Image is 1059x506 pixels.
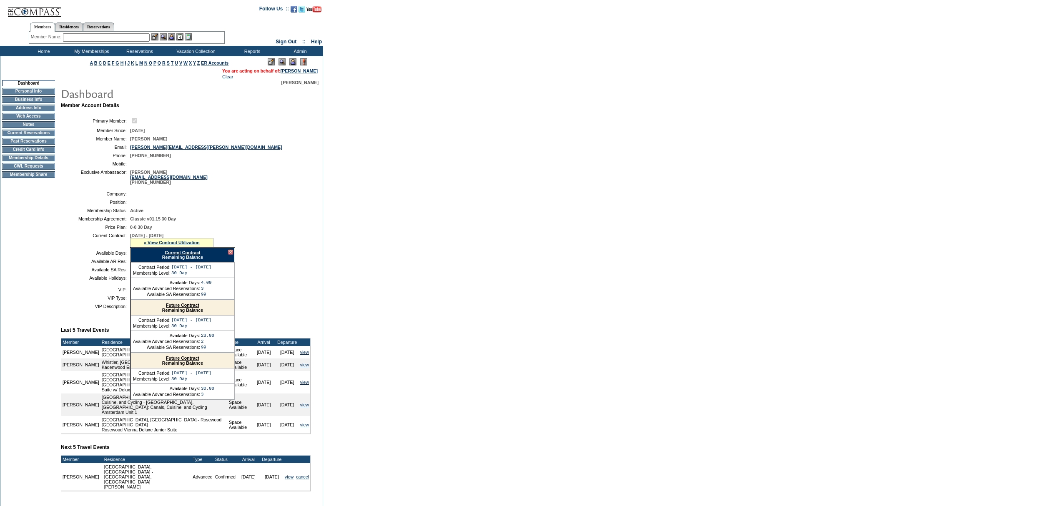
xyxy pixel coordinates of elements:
td: [DATE] [237,463,260,491]
a: A [90,60,93,65]
td: 99 [201,345,214,350]
td: Mobile: [64,161,127,166]
td: Dashboard [2,80,55,86]
div: Member Name: [31,33,63,40]
td: Member Name: [64,136,127,141]
td: [DATE] [252,371,276,393]
a: view [300,380,309,385]
td: 99 [201,292,212,297]
a: S [167,60,170,65]
a: Future Contract [166,356,199,361]
b: Next 5 Travel Events [61,444,110,450]
td: VIP Description: [64,304,127,309]
td: [PERSON_NAME] [61,463,100,491]
td: 30 Day [171,376,211,381]
td: Arrival [252,338,276,346]
td: Available AR Res: [64,259,127,264]
td: Notes [2,121,55,128]
td: Membership Agreement: [64,216,127,221]
img: Impersonate [168,33,175,40]
span: Classic v01.15 30 Day [130,216,176,221]
td: My Memberships [67,46,115,56]
td: 3 [201,286,212,291]
td: Available Advanced Reservations: [133,339,200,344]
td: Position: [64,200,127,205]
span: :: [302,39,306,45]
td: [GEOGRAPHIC_DATA], [US_STATE] - [GEOGRAPHIC_DATA] [GEOGRAPHIC_DATA] 801 [100,346,228,358]
div: Remaining Balance [131,353,234,368]
a: P [153,60,156,65]
td: [PERSON_NAME] [61,358,100,371]
td: [GEOGRAPHIC_DATA], [GEOGRAPHIC_DATA] - Rosewood [GEOGRAPHIC_DATA] Rosewood Vienna Deluxe Junior S... [100,416,228,433]
td: Admin [275,46,323,56]
td: Available Advanced Reservations: [133,286,200,291]
img: Reservations [176,33,183,40]
a: Future Contract [166,303,199,308]
a: Current Contract [165,250,200,255]
td: Space Available [228,358,252,371]
td: [DATE] [252,346,276,358]
a: ER Accounts [201,60,228,65]
a: Q [158,60,161,65]
td: Residence [103,456,192,463]
td: Status [214,456,237,463]
a: [PERSON_NAME] [281,68,318,73]
td: Available SA Reservations: [133,345,200,350]
td: [DATE] - [DATE] [171,371,211,376]
span: You are acting on behalf of: [222,68,318,73]
a: Subscribe to our YouTube Channel [306,8,321,13]
td: Available SA Res: [64,267,127,272]
td: Available Days: [133,333,200,338]
td: Contract Period: [133,318,171,323]
td: [DATE] [276,371,299,393]
td: VIP: [64,287,127,292]
td: Departure [276,338,299,346]
a: K [131,60,134,65]
td: Departure [260,456,284,463]
a: Help [311,39,322,45]
td: [DATE] [252,393,276,416]
span: [DATE] - [DATE] [130,233,163,238]
td: Advanced [191,463,213,491]
td: [GEOGRAPHIC_DATA], [GEOGRAPHIC_DATA] - [GEOGRAPHIC_DATA], [GEOGRAPHIC_DATA] [PERSON_NAME] [103,463,192,491]
td: Contract Period: [133,265,171,270]
td: 23.00 [201,333,214,338]
a: Z [197,60,200,65]
a: » View Contract Utilization [144,240,200,245]
b: Member Account Details [61,103,119,108]
a: cancel [296,474,309,479]
a: Residences [55,23,83,31]
a: E [108,60,110,65]
td: Membership Level: [133,376,171,381]
td: Current Contract: [64,233,127,247]
a: Clear [222,74,233,79]
td: Space Available [228,371,252,393]
td: Personal Info [2,88,55,95]
a: X [189,60,192,65]
td: Reservations [115,46,163,56]
td: Membership Details [2,155,55,161]
img: Impersonate [289,58,296,65]
td: Member [61,338,100,346]
span: [PERSON_NAME] [PHONE_NUMBER] [130,170,208,185]
td: Whistler, [GEOGRAPHIC_DATA] - Kadenwood Estates Kadenwood Estates [GEOGRAPHIC_DATA] [100,358,228,371]
td: 4.00 [201,280,212,285]
span: 0-0 30 Day [130,225,152,230]
img: View Mode [279,58,286,65]
td: [GEOGRAPHIC_DATA], [GEOGRAPHIC_DATA] - [GEOGRAPHIC_DATA] [US_STATE] [GEOGRAPHIC_DATA] [US_STATE][... [100,371,228,393]
a: M [139,60,143,65]
td: Available Days: [133,280,200,285]
td: [DATE] [276,393,299,416]
td: Available Days: [133,386,200,391]
td: 2 [201,339,214,344]
td: [DATE] - [DATE] [171,265,211,270]
a: Follow us on Twitter [299,8,305,13]
span: [PERSON_NAME] [281,80,319,85]
td: Home [19,46,67,56]
td: Available SA Reservations: [133,292,200,297]
span: [DATE] [130,128,145,133]
a: W [183,60,188,65]
span: Active [130,208,143,213]
td: 30 Day [171,323,211,328]
a: [PERSON_NAME][EMAIL_ADDRESS][PERSON_NAME][DOMAIN_NAME] [130,145,282,150]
